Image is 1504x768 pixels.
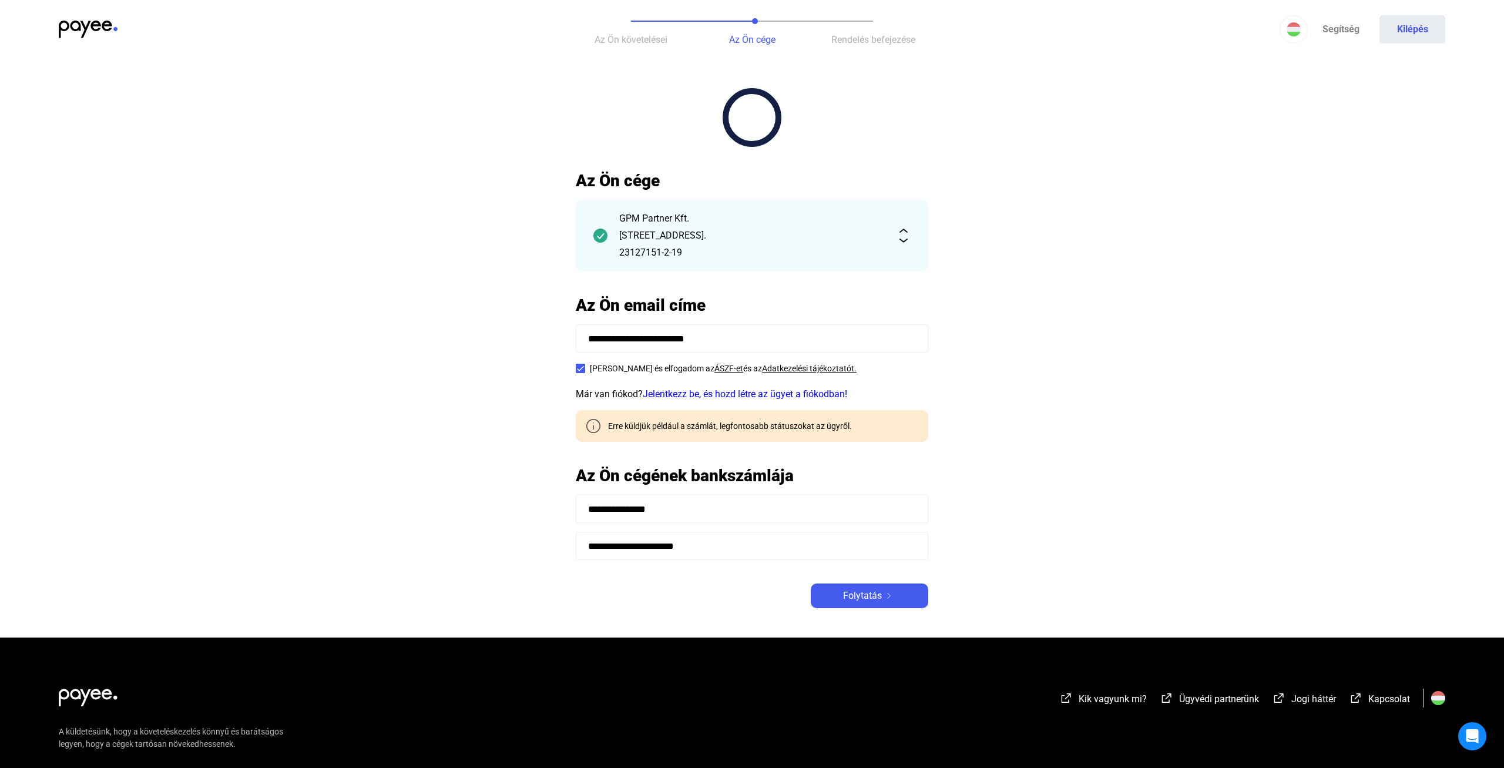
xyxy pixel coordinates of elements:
img: HU [1287,22,1301,36]
span: Az Ön cége [729,34,775,45]
span: Ügyvédi partnerünk [1179,693,1259,705]
button: Kilépés [1379,15,1445,43]
a: external-link-whiteKapcsolat [1349,695,1410,706]
div: GPM Partner Kft. [619,212,885,226]
span: Jogi háttér [1291,693,1336,705]
a: external-link-whiteKik vagyunk mi? [1059,695,1147,706]
img: external-link-white [1160,692,1174,704]
span: Folytatás [843,589,882,603]
button: Folytatásarrow-right-white [811,583,928,608]
span: és az [743,364,762,373]
span: Kik vagyunk mi? [1079,693,1147,705]
div: [STREET_ADDRESS]. [619,229,885,243]
div: Open Intercom Messenger [1458,722,1486,750]
img: info-grey-outline [586,419,600,433]
img: external-link-white [1272,692,1286,704]
a: ÁSZF-et [714,364,743,373]
img: payee-logo [59,21,117,38]
img: external-link-white [1059,692,1073,704]
span: Kapcsolat [1368,693,1410,705]
button: HU [1280,15,1308,43]
img: external-link-white [1349,692,1363,704]
img: checkmark-darker-green-circle [593,229,607,243]
a: Segítség [1308,15,1374,43]
img: HU.svg [1431,691,1445,705]
div: 23127151-2-19 [619,246,885,260]
div: Erre küldjük például a számlát, legfontosabb státuszokat az ügyről. [599,420,852,432]
span: Rendelés befejezése [831,34,915,45]
a: Jelentkezz be, és hozd létre az ügyet a fiókodban! [643,388,847,400]
img: arrow-right-white [882,593,896,599]
span: [PERSON_NAME] és elfogadom az [590,364,714,373]
a: external-link-whiteÜgyvédi partnerünk [1160,695,1259,706]
img: white-payee-white-dot.svg [59,682,117,706]
h2: Az Ön email címe [576,295,928,316]
div: Már van fiókod? [576,387,928,401]
img: expand [897,229,911,243]
a: external-link-whiteJogi háttér [1272,695,1336,706]
span: Az Ön követelései [595,34,667,45]
h2: Az Ön cége [576,170,928,191]
a: Adatkezelési tájékoztatót. [762,364,857,373]
h2: Az Ön cégének bankszámlája [576,465,928,486]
